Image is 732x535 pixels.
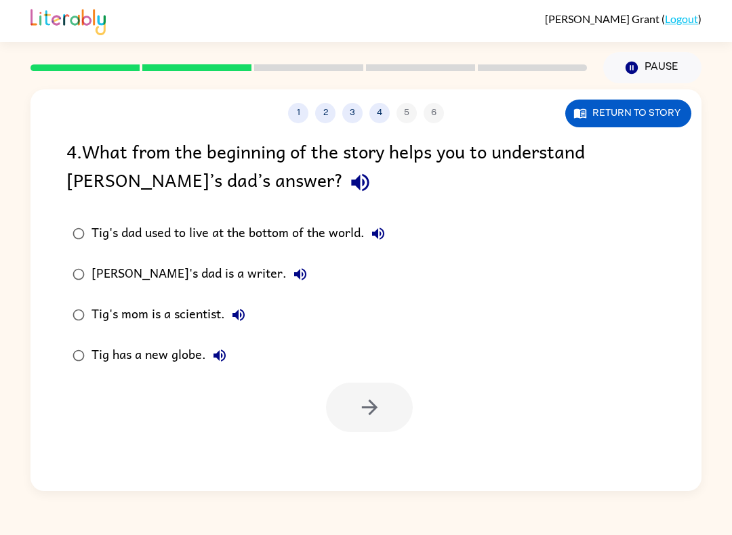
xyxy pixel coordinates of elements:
[545,12,662,25] span: [PERSON_NAME] Grant
[91,220,392,247] div: Tig's dad used to live at the bottom of the world.
[545,12,701,25] div: ( )
[225,301,252,328] button: Tig's mom is a scientist.
[287,261,314,288] button: [PERSON_NAME]'s dad is a writer.
[66,137,666,200] div: 4 . What from the beginning of the story helps you to understand [PERSON_NAME]’s dad’s answer?
[30,5,106,35] img: Literably
[288,103,308,123] button: 1
[91,301,252,328] div: Tig's mom is a scientist.
[206,342,233,369] button: Tig has a new globe.
[369,103,390,123] button: 4
[565,100,691,127] button: Return to story
[91,261,314,288] div: [PERSON_NAME]'s dad is a writer.
[665,12,698,25] a: Logout
[315,103,335,123] button: 2
[91,342,233,369] div: Tig has a new globe.
[603,52,701,83] button: Pause
[342,103,363,123] button: 3
[365,220,392,247] button: Tig's dad used to live at the bottom of the world.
